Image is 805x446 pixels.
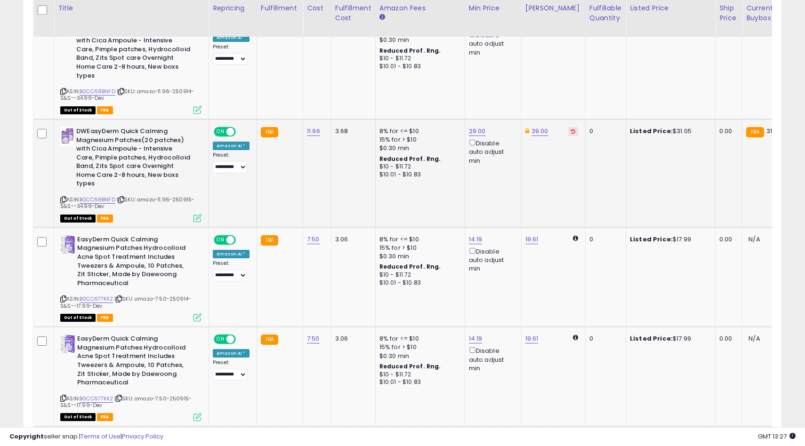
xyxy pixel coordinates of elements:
a: B0CC677KX2 [80,395,113,403]
small: FBA [261,235,278,246]
div: seller snap | | [9,432,163,441]
a: 7.50 [307,334,320,343]
div: ASIN: [60,127,201,221]
a: 11.96 [307,127,320,136]
div: $10.01 - $10.83 [379,279,458,287]
div: Preset: [213,152,250,173]
div: $17.99 [630,334,708,343]
b: Reduced Prof. Rng. [379,155,441,163]
div: $0.30 min [379,252,458,261]
div: 3.68 [335,127,368,135]
div: Listed Price [630,3,711,13]
span: N/A [749,235,760,244]
div: Disable auto adjust min [469,345,514,373]
div: $10 - $11.72 [379,163,458,171]
div: 0 [589,235,619,244]
div: Amazon AI * [213,250,250,258]
div: $17.99 [630,235,708,244]
div: Cost [307,3,327,13]
a: Privacy Policy [122,432,163,441]
div: ASIN: [60,235,201,320]
b: Reduced Prof. Rng. [379,263,441,271]
span: ON [215,236,226,244]
div: $10.01 - $10.83 [379,378,458,386]
a: 14.19 [469,334,483,343]
span: ON [215,335,226,343]
small: FBA [746,127,764,137]
div: Preset: [213,260,250,281]
small: FBA [261,127,278,137]
a: B0CC68BNFD [80,196,115,204]
div: $10.01 - $10.83 [379,171,458,179]
div: ASIN: [60,19,201,113]
div: 15% for > $10 [379,135,458,144]
span: FBA [97,314,113,322]
div: Amazon AI * [213,349,250,358]
div: 0.00 [719,235,735,244]
div: Fulfillment Cost [335,3,371,23]
span: ON [215,128,226,136]
a: 7.50 [307,235,320,244]
div: $0.30 min [379,36,458,44]
b: DWEasyDerm Quick Calming Magnesium Patches(20 patches) with Cica Ampoule - Intensive Care, Pimple... [76,19,191,82]
b: Listed Price: [630,334,673,343]
img: 41Sk-3V3lSL._SL40_.jpg [60,334,75,353]
div: 8% for <= $10 [379,235,458,244]
div: $0.30 min [379,144,458,152]
a: 19.61 [525,334,539,343]
div: Amazon AI * [213,142,250,150]
div: 0.00 [719,334,735,343]
div: $10 - $11.72 [379,371,458,379]
div: Current Buybox Price [746,3,795,23]
div: Amazon AI * [213,33,250,42]
span: All listings that are currently out of stock and unavailable for purchase on Amazon [60,413,96,421]
div: Min Price [469,3,517,13]
img: 41Y3gWSrIYL._SL40_.jpg [60,127,74,146]
div: Preset: [213,44,250,65]
span: All listings that are currently out of stock and unavailable for purchase on Amazon [60,106,96,114]
div: 15% for > $10 [379,244,458,252]
span: FBA [97,106,113,114]
span: | SKU: amazo-7.50-250915-S&S--17.99-Dev [60,395,192,409]
b: EasyDerm Quick Calming Magnesium Patches Hydrocolloid Acne Spot Treatment Includes Tweezers & Amp... [77,235,192,290]
span: OFF [234,236,250,244]
div: $31.05 [630,127,708,135]
div: 0 [589,127,619,135]
div: Amazon Fees [379,3,461,13]
div: 3.06 [335,334,368,343]
div: $10 - $11.72 [379,55,458,63]
div: Ship Price [719,3,738,23]
strong: Copyright [9,432,44,441]
span: N/A [749,334,760,343]
span: | SKU: amazo-7.50-250914-S&S--17.99-Dev [60,295,191,309]
div: 15% for > $10 [379,343,458,351]
span: OFF [234,335,250,343]
b: EasyDerm Quick Calming Magnesium Patches Hydrocolloid Acne Spot Treatment Includes Tweezers & Amp... [77,334,192,389]
a: 39.00 [531,127,548,136]
div: $10 - $11.72 [379,271,458,279]
span: 2025-10-7 13:27 GMT [758,432,796,441]
div: Title [58,3,205,13]
img: 41Sk-3V3lSL._SL40_.jpg [60,235,75,254]
span: FBA [97,215,113,223]
div: Fulfillment [261,3,299,13]
div: Repricing [213,3,253,13]
a: B0CC68BNFD [80,88,115,96]
div: 8% for <= $10 [379,127,458,135]
div: $10.01 - $10.83 [379,63,458,71]
a: 14.19 [469,235,483,244]
div: Disable auto adjust min [469,30,514,57]
small: FBA [261,334,278,345]
b: Reduced Prof. Rng. [379,47,441,55]
span: All listings that are currently out of stock and unavailable for purchase on Amazon [60,215,96,223]
b: Reduced Prof. Rng. [379,362,441,370]
b: DWEasyDerm Quick Calming Magnesium Patches(20 patches) with Cica Ampoule - Intensive Care, Pimple... [76,127,191,191]
b: Listed Price: [630,235,673,244]
div: 8% for <= $10 [379,334,458,343]
b: Listed Price: [630,127,673,135]
a: 29.00 [469,127,486,136]
div: Disable auto adjust min [469,246,514,273]
span: All listings that are currently out of stock and unavailable for purchase on Amazon [60,314,96,322]
span: OFF [234,128,250,136]
span: 31.05 [766,127,781,135]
